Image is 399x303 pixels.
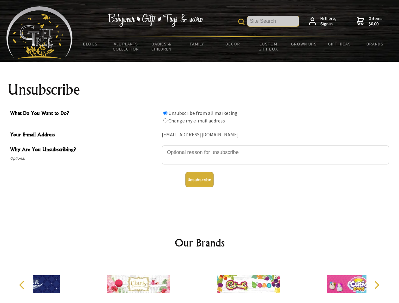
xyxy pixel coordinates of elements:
input: What Do You Want to Do? [163,118,167,122]
textarea: Why Are You Unsubscribing? [162,146,389,164]
input: What Do You Want to Do? [163,111,167,115]
img: product search [238,19,245,25]
a: Hi there,Sign in [309,16,336,27]
h1: Unsubscribe [8,82,392,97]
a: Grown Ups [286,37,322,50]
span: Hi there, [320,16,336,27]
h2: Our Brands [13,235,387,250]
a: 0 items$0.00 [357,16,383,27]
img: Babyware - Gifts - Toys and more... [6,6,73,59]
a: Custom Gift Box [251,37,286,56]
a: All Plants Collection [108,37,144,56]
label: Unsubscribe from all marketing [168,110,238,116]
a: Gift Ideas [322,37,357,50]
span: 0 items [369,15,383,27]
span: Your E-mail Address [10,131,159,140]
button: Next [370,278,384,292]
a: Decor [215,37,251,50]
div: [EMAIL_ADDRESS][DOMAIN_NAME] [162,130,389,140]
button: Unsubscribe [185,172,214,187]
input: Site Search [247,16,299,27]
a: Family [179,37,215,50]
img: Babywear - Gifts - Toys & more [108,14,203,27]
span: What Do You Want to Do? [10,109,159,118]
a: Brands [357,37,393,50]
a: BLOGS [73,37,108,50]
label: Change my e-mail address [168,117,225,124]
span: Optional [10,155,159,162]
span: Why Are You Unsubscribing? [10,146,159,155]
a: Babies & Children [144,37,179,56]
button: Previous [16,278,30,292]
strong: $0.00 [369,21,383,27]
strong: Sign in [320,21,336,27]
